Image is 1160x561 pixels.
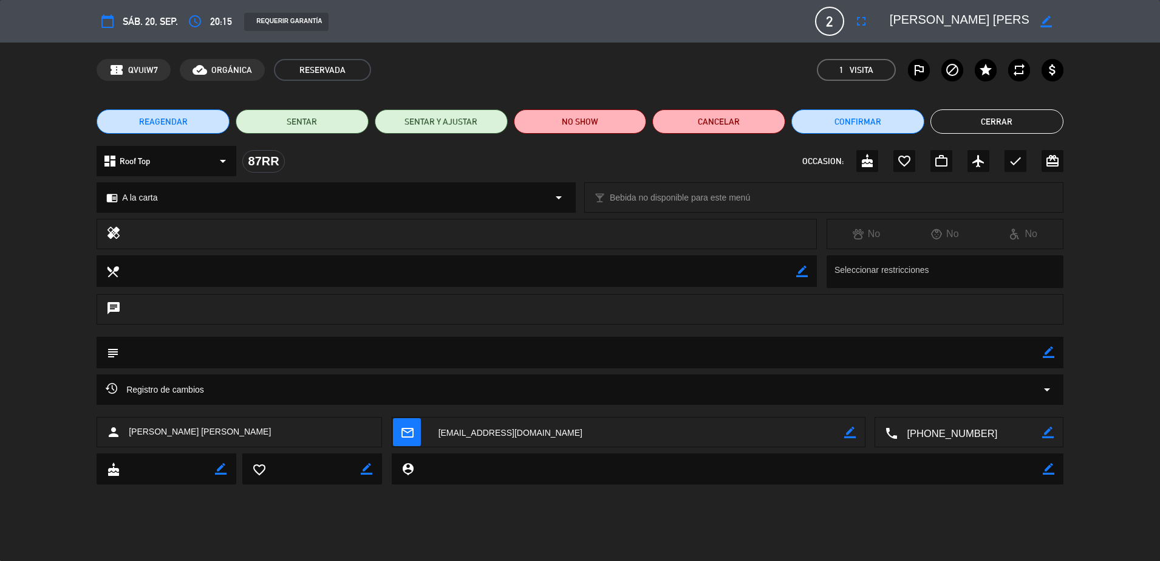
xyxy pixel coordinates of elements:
button: calendar_today [97,10,118,32]
i: cake [106,463,120,476]
i: border_color [1042,427,1054,438]
i: arrow_drop_down [1040,382,1054,397]
i: access_time [188,14,202,29]
i: border_color [844,427,856,438]
i: card_giftcard [1045,154,1060,168]
i: border_color [1040,16,1052,27]
button: REAGENDAR [97,109,230,134]
span: Bebida no disponible para este menú [610,191,750,205]
i: repeat [1012,63,1026,77]
span: QVUlW7 [128,63,158,77]
div: No [827,226,906,242]
i: airplanemode_active [971,154,986,168]
i: favorite_border [252,463,265,476]
span: REAGENDAR [139,115,188,128]
i: cake [860,154,875,168]
span: 1 [839,63,844,77]
button: SENTAR Y AJUSTAR [375,109,508,134]
div: REQUERIR GARANTÍA [244,13,328,31]
i: border_color [361,463,372,475]
span: OCCASION: [802,154,844,168]
button: Cerrar [930,109,1063,134]
i: attach_money [1045,63,1060,77]
i: healing [106,225,121,243]
i: chrome_reader_mode [106,192,118,204]
div: No [906,226,984,242]
button: Cancelar [652,109,785,134]
i: local_phone [884,426,898,439]
i: work_outline [934,154,949,168]
i: mail_outline [400,425,414,439]
i: border_color [215,463,227,475]
i: cloud_done [193,63,207,77]
button: Confirmar [791,109,924,134]
span: 2 [815,7,844,36]
i: outlined_flag [912,63,926,77]
i: border_color [1043,463,1054,475]
em: Visita [850,63,873,77]
button: SENTAR [236,109,369,134]
i: local_dining [106,264,119,278]
span: [PERSON_NAME] [PERSON_NAME] [129,425,271,439]
div: 87RR [242,150,285,173]
span: ORGÁNICA [211,63,252,77]
i: border_color [1043,346,1054,358]
i: chat [106,301,121,318]
i: check [1008,154,1023,168]
i: star [978,63,993,77]
i: subject [106,346,119,359]
span: 20:15 [210,13,232,30]
i: person_pin [401,462,414,475]
i: local_bar [594,192,606,204]
span: Roof Top [120,154,150,168]
span: RESERVADA [274,59,371,81]
button: NO SHOW [514,109,647,134]
i: arrow_drop_down [216,154,230,168]
i: border_color [796,266,808,277]
button: fullscreen [850,10,872,32]
i: arrow_drop_down [551,190,566,205]
span: A la carta [122,191,157,205]
i: person [106,425,121,439]
i: fullscreen [854,14,868,29]
i: favorite_border [897,154,912,168]
button: access_time [184,10,206,32]
i: block [945,63,960,77]
span: confirmation_number [109,63,124,77]
div: No [984,226,1063,242]
span: sáb. 20, sep. [123,13,178,30]
i: dashboard [103,154,117,168]
i: calendar_today [100,14,115,29]
span: Registro de cambios [106,382,204,397]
